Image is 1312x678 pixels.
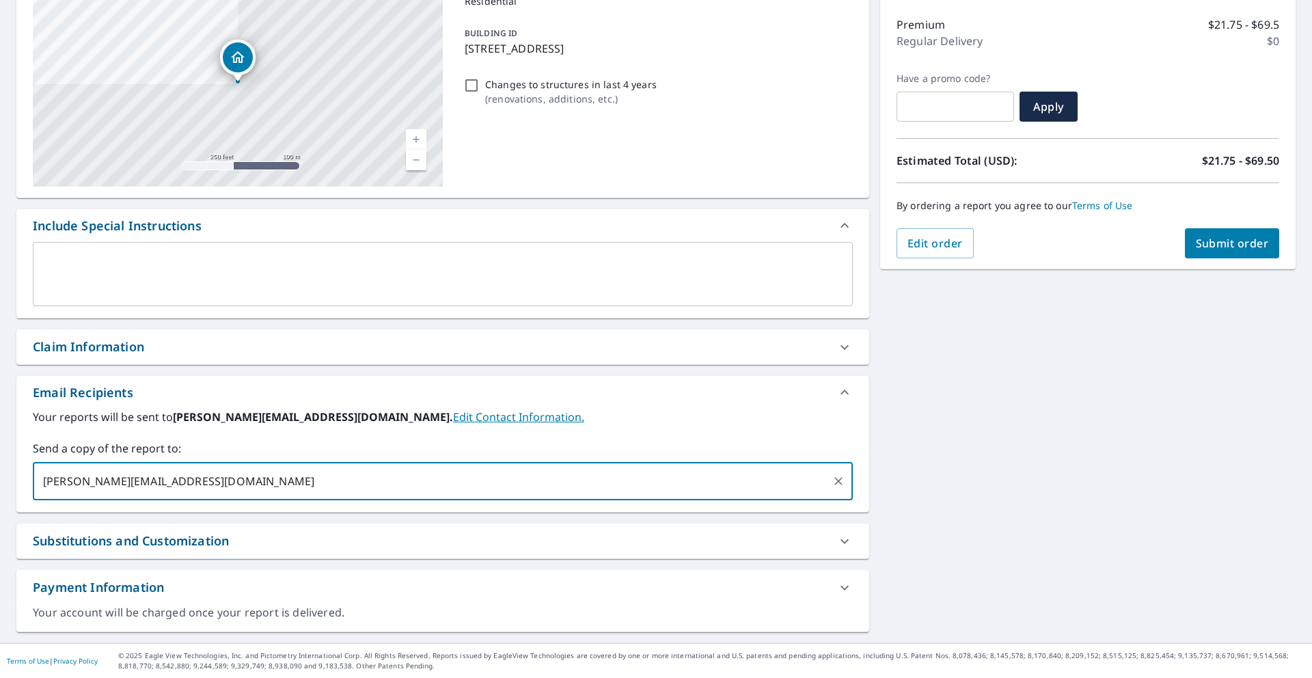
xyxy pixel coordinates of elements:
[16,329,869,364] div: Claim Information
[897,16,945,33] p: Premium
[16,524,869,558] div: Substitutions and Customization
[173,409,453,424] b: [PERSON_NAME][EMAIL_ADDRESS][DOMAIN_NAME].
[53,656,98,666] a: Privacy Policy
[16,570,869,605] div: Payment Information
[33,532,229,550] div: Substitutions and Customization
[897,72,1014,85] label: Have a promo code?
[897,228,974,258] button: Edit order
[1208,16,1279,33] p: $21.75 - $69.5
[118,651,1305,671] p: © 2025 Eagle View Technologies, Inc. and Pictometry International Corp. All Rights Reserved. Repo...
[16,376,869,409] div: Email Recipients
[453,409,584,424] a: EditContactInfo
[406,129,426,150] a: Current Level 17, Zoom In
[1020,92,1078,122] button: Apply
[897,33,983,49] p: Regular Delivery
[7,657,98,665] p: |
[897,200,1279,212] p: By ordering a report you agree to our
[829,472,848,491] button: Clear
[33,605,853,621] div: Your account will be charged once your report is delivered.
[907,236,963,251] span: Edit order
[33,383,133,402] div: Email Recipients
[897,152,1088,169] p: Estimated Total (USD):
[33,409,853,425] label: Your reports will be sent to
[220,40,256,82] div: Dropped pin, building 1, Residential property, 10457 Marbury Dr Jacksonville, FL 32246
[465,40,847,57] p: [STREET_ADDRESS]
[33,338,144,356] div: Claim Information
[16,209,869,242] div: Include Special Instructions
[1196,236,1269,251] span: Submit order
[33,440,853,457] label: Send a copy of the report to:
[1202,152,1279,169] p: $21.75 - $69.50
[406,150,426,170] a: Current Level 17, Zoom Out
[1030,99,1067,114] span: Apply
[33,578,164,597] div: Payment Information
[1185,228,1280,258] button: Submit order
[1267,33,1279,49] p: $0
[485,77,657,92] p: Changes to structures in last 4 years
[7,656,49,666] a: Terms of Use
[465,27,517,39] p: BUILDING ID
[1072,199,1133,212] a: Terms of Use
[33,217,202,235] div: Include Special Instructions
[485,92,657,106] p: ( renovations, additions, etc. )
